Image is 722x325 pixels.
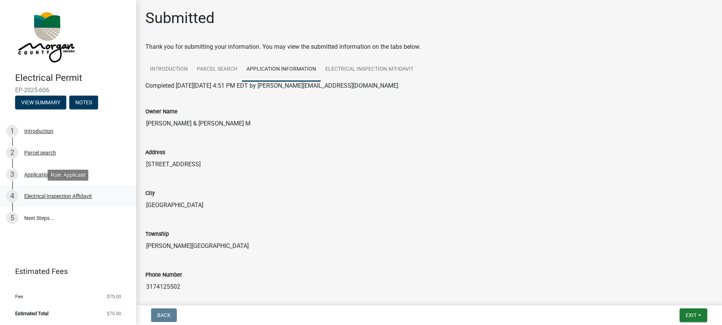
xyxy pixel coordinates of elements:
[145,191,155,196] label: City
[69,100,98,106] wm-modal-confirm: Notes
[15,73,130,84] h4: Electrical Permit
[321,57,418,82] a: Electrical Inspection Affidavit
[157,312,171,318] span: Back
[145,109,178,115] label: Owner Name
[242,57,321,82] a: Application Information
[6,125,18,137] div: 1
[107,294,121,299] span: $75.00
[145,272,182,278] label: Phone Number
[69,96,98,109] button: Notes
[24,150,56,155] div: Parcel search
[6,147,18,159] div: 2
[6,264,124,279] a: Estimated Fees
[15,87,121,94] span: EP-2025-606
[145,82,398,89] span: Completed [DATE][DATE] 4:51 PM EDT by [PERSON_NAME][EMAIL_ADDRESS][DOMAIN_NAME]
[145,57,192,82] a: Introduction
[15,8,76,65] img: Morgan County, Indiana
[15,294,23,299] span: Fee
[107,311,121,316] span: $75.00
[24,172,80,177] div: Application Information
[6,212,18,224] div: 5
[145,9,215,27] h1: Submitted
[145,42,713,51] div: Thank you for submitting your information. You may view the submitted information on the tabs below.
[145,150,165,155] label: Address
[6,169,18,181] div: 3
[151,308,177,322] button: Back
[15,96,66,109] button: View Summary
[6,190,18,202] div: 4
[192,57,242,82] a: Parcel search
[15,311,48,316] span: Estimated Total
[686,312,697,318] span: Exit
[24,193,92,199] div: Electrical Inspection Affidavit
[15,100,66,106] wm-modal-confirm: Summary
[680,308,707,322] button: Exit
[24,128,53,134] div: Introduction
[48,170,89,181] div: Role: Applicant
[145,232,169,237] label: Township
